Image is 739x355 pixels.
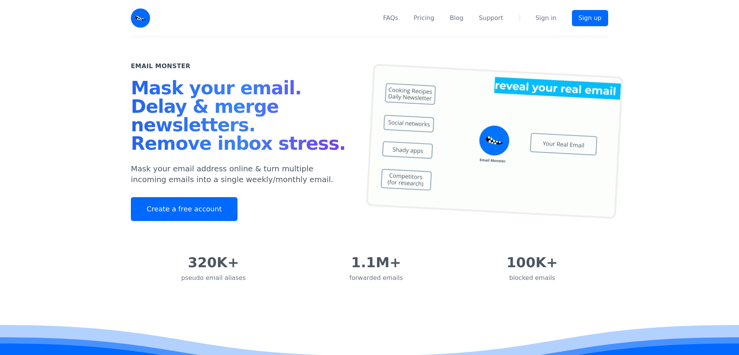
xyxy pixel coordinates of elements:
[507,273,558,283] div: blocked emails
[181,255,246,270] div: 320K+
[131,8,150,28] img: Email Monster
[349,255,403,270] div: 1.1M+
[535,13,557,23] a: Sign in
[414,13,435,23] a: Pricing
[450,13,463,23] a: Blog
[349,273,403,283] div: forwarded emails
[181,273,246,283] div: pseudo email aliases
[479,13,503,23] a: Support
[131,197,237,221] a: Create a free account
[383,13,398,23] a: FAQs
[131,62,191,71] h2: Email Monster
[572,10,608,26] a: Sign up
[507,255,558,270] div: 100K+
[131,163,351,185] p: Mask your email address online & turn multiple incoming emails into a single weekly/monthly email.
[131,79,351,156] h1: Mask your email. Delay & merge newsletters. Remove inbox stress.
[366,64,623,219] img: temp mail, free temporary mail, Temporary Email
